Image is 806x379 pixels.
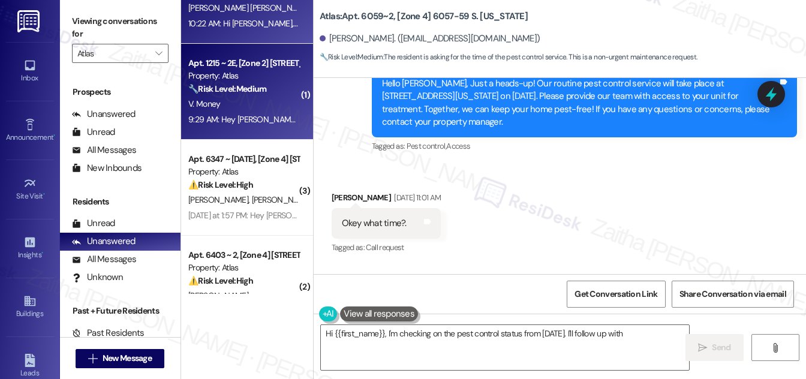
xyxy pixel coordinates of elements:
[88,354,97,363] i: 
[712,341,730,354] span: Send
[43,190,45,198] span: •
[72,108,136,121] div: Unanswered
[320,51,697,64] span: : The resident is asking for the time of the pest control service. This is a non-urgent maintenan...
[188,249,299,261] div: Apt. 6403 ~ 2, [Zone 4] [STREET_ADDRESS]
[332,191,441,208] div: [PERSON_NAME]
[332,239,441,256] div: Tagged as:
[6,291,54,323] a: Buildings
[188,210,802,221] div: [DATE] at 1:57 PM: Hey [PERSON_NAME] and [PERSON_NAME], we appreciate your text! We'll be back at...
[72,271,123,284] div: Unknown
[372,137,797,155] div: Tagged as:
[76,349,164,368] button: New Message
[407,141,447,151] span: Pest control ,
[321,325,689,370] textarea: Hi {{first_name}},
[41,249,43,257] span: •
[320,52,383,62] strong: 🔧 Risk Level: Medium
[672,281,794,308] button: Share Conversation via email
[72,327,145,339] div: Past Residents
[188,98,220,109] span: V. Money
[6,173,54,206] a: Site Visit •
[446,141,470,151] span: Access
[188,18,796,29] div: 10:22 AM: Hi [PERSON_NAME], good morning! I just wanted to confirm if the pest control was comple...
[60,305,181,317] div: Past + Future Residents
[188,194,252,205] span: [PERSON_NAME]
[6,232,54,264] a: Insights •
[320,10,528,23] b: Atlas: Apt. 6059~2, [Zone 4] 6057-59 S. [US_STATE]
[188,2,310,13] span: [PERSON_NAME] [PERSON_NAME]
[391,191,441,204] div: [DATE] 11:01 AM
[72,235,136,248] div: Unanswered
[188,166,299,178] div: Property: Atlas
[72,162,142,175] div: New Inbounds
[567,281,665,308] button: Get Conversation Link
[60,86,181,98] div: Prospects
[575,288,657,300] span: Get Conversation Link
[72,217,115,230] div: Unread
[342,217,407,230] div: Okey what time?.
[188,83,266,94] strong: 🔧 Risk Level: Medium
[72,144,136,157] div: All Messages
[103,352,152,365] span: New Message
[382,77,778,129] div: Hello [PERSON_NAME], Just a heads-up! Our routine pest control service will take place at [STREET...
[53,131,55,140] span: •
[188,57,299,70] div: Apt. 1215 ~ 2E, [Zone 2] [STREET_ADDRESS]
[77,44,149,63] input: All communities
[320,32,540,45] div: [PERSON_NAME]. ([EMAIL_ADDRESS][DOMAIN_NAME])
[188,179,253,190] strong: ⚠️ Risk Level: High
[155,49,162,58] i: 
[188,114,695,125] div: 9:29 AM: Hey [PERSON_NAME], we appreciate your text! We'll be back at 11AM to help you out. If th...
[72,126,115,139] div: Unread
[679,288,786,300] span: Share Conversation via email
[698,343,707,353] i: 
[251,194,311,205] span: [PERSON_NAME]
[188,153,299,166] div: Apt. 6347 ~ [DATE], [Zone 4] [STREET_ADDRESS]
[60,195,181,208] div: Residents
[188,261,299,274] div: Property: Atlas
[188,70,299,82] div: Property: Atlas
[685,334,744,361] button: Send
[366,242,404,252] span: Call request
[6,55,54,88] a: Inbox
[72,12,169,44] label: Viewing conversations for
[771,343,780,353] i: 
[188,290,248,301] span: [PERSON_NAME]
[17,10,42,32] img: ResiDesk Logo
[72,253,136,266] div: All Messages
[188,275,253,286] strong: ⚠️ Risk Level: High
